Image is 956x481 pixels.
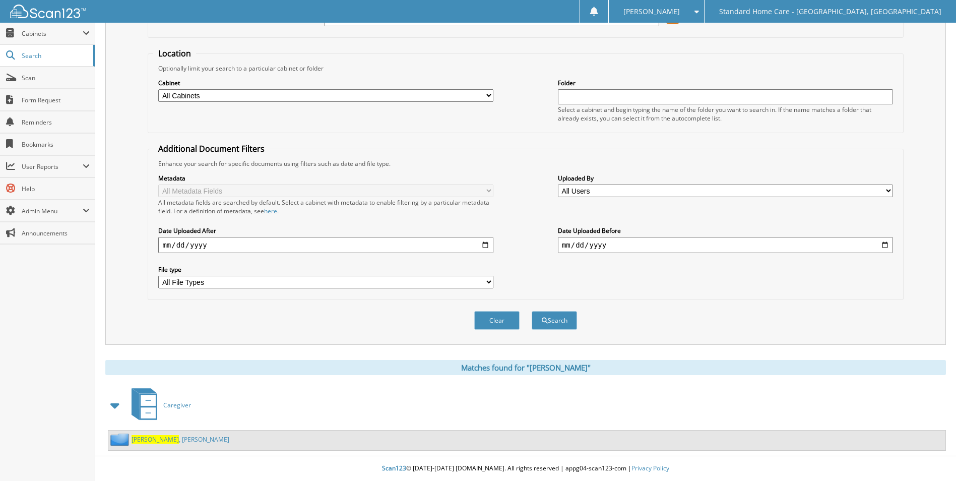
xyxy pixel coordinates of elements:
img: scan123-logo-white.svg [10,5,86,18]
span: Bookmarks [22,140,90,149]
div: Matches found for "[PERSON_NAME]" [105,360,946,375]
span: Standard Home Care - [GEOGRAPHIC_DATA], [GEOGRAPHIC_DATA] [719,9,941,15]
legend: Location [153,48,196,59]
label: File type [158,265,493,274]
label: Date Uploaded Before [558,226,893,235]
label: Uploaded By [558,174,893,183]
div: All metadata fields are searched by default. Select a cabinet with metadata to enable filtering b... [158,198,493,215]
span: [PERSON_NAME] [132,435,179,444]
button: Clear [474,311,520,330]
label: Metadata [158,174,493,183]
label: Folder [558,79,893,87]
div: Optionally limit your search to a particular cabinet or folder [153,64,898,73]
img: folder2.png [110,433,132,446]
span: Search [22,51,88,60]
label: Date Uploaded After [158,226,493,235]
input: start [158,237,493,253]
span: Help [22,185,90,193]
a: Caregiver [125,385,191,425]
span: Scan123 [382,464,406,472]
span: Caregiver [163,401,191,409]
span: Admin Menu [22,207,83,215]
button: Search [532,311,577,330]
div: Enhance your search for specific documents using filters such as date and file type. [153,159,898,168]
a: [PERSON_NAME], [PERSON_NAME] [132,435,229,444]
legend: Additional Document Filters [153,143,270,154]
span: Scan [22,74,90,82]
a: Privacy Policy [631,464,669,472]
div: Select a cabinet and begin typing the name of the folder you want to search in. If the name match... [558,105,893,123]
input: end [558,237,893,253]
span: [PERSON_NAME] [623,9,680,15]
span: Cabinets [22,29,83,38]
span: Reminders [22,118,90,127]
a: here [264,207,277,215]
span: User Reports [22,162,83,171]
div: © [DATE]-[DATE] [DOMAIN_NAME]. All rights reserved | appg04-scan123-com | [95,456,956,481]
span: Form Request [22,96,90,104]
span: Announcements [22,229,90,237]
label: Cabinet [158,79,493,87]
